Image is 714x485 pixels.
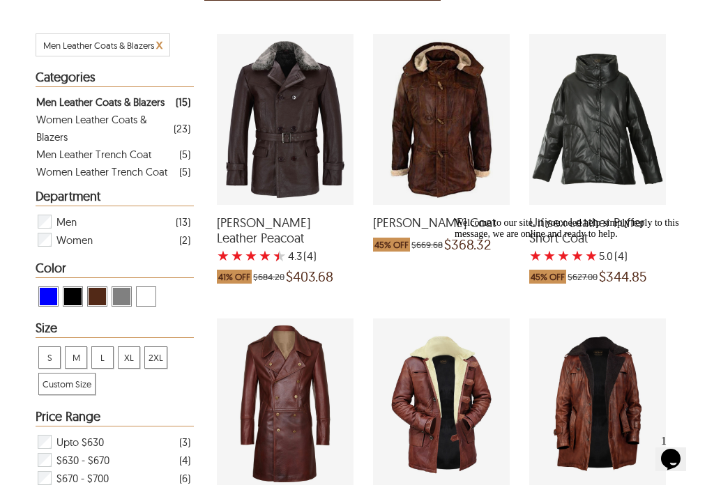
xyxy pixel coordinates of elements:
span: $669.68 [411,238,443,252]
div: Heading Filter Men Leather Coats & Blazers by Size [36,321,194,338]
span: $684.20 [253,270,284,284]
span: Men [56,213,77,231]
div: View Custom Size Men Leather Coats & Blazers [38,373,96,395]
label: 3 rating [245,249,257,263]
span: L [92,347,113,368]
span: Women [56,231,93,249]
div: ( 23 ) [174,120,190,137]
a: Marc German Leather Peacoat with a 4.25 Star Rating 4 Product Review which was at a price of $684... [217,196,354,291]
span: Marc German Leather Peacoat [217,215,354,245]
span: $403.68 [286,270,333,284]
div: View XL Men Leather Coats & Blazers [118,346,140,369]
div: Welcome to our site, if you need help simply reply to this message, we are online and ready to help. [6,6,257,28]
div: ( 2 ) [179,231,190,249]
div: ( 3 ) [179,433,190,451]
div: View Brown ( Brand Color ) Men Leather Coats & Blazers [87,286,107,307]
div: Filter $630 - $670 Men Leather Coats & Blazers [36,451,190,469]
div: ( 5 ) [179,146,190,163]
a: Cancel Filter [156,40,162,51]
span: $368.32 [444,238,491,252]
div: ( 13 ) [176,213,190,231]
div: ( 15 ) [176,93,190,111]
div: Women Leather Trench Coat [36,163,167,180]
span: Filter Men Leather Coats & Blazers [43,40,154,51]
a: Filter Men Leather Trench Coat [36,146,190,163]
div: View 2XL Men Leather Coats & Blazers [144,346,167,369]
div: Heading Filter Men Leather Coats & Blazers by Color [36,261,194,278]
div: Men Leather Trench Coat [36,146,151,163]
span: Welcome to our site, if you need help simply reply to this message, we are online and ready to help. [6,6,230,27]
div: View L Men Leather Coats & Blazers [91,346,114,369]
div: View Grey Men Leather Coats & Blazers [112,286,132,307]
span: ) [303,249,317,263]
span: $630 - $670 [56,451,109,469]
div: Heading Filter Men Leather Coats & Blazers by Department [36,190,194,206]
div: ( 4 ) [179,452,190,469]
div: Women Leather Coats & Blazers [36,111,174,146]
span: 45% OFF [373,238,410,252]
label: 1 rating [217,249,229,263]
div: View Blue Men Leather Coats & Blazers [38,286,59,307]
span: 2XL [145,347,167,368]
div: Men Leather Coats & Blazers [36,93,165,111]
span: M [66,347,86,368]
div: Heading Filter Men Leather Coats & Blazers by Categories [36,70,194,87]
a: Unisex Leather Puffer Short Coat with a 5 Star Rating 4 Product Review which was at a price of $6... [529,196,666,291]
div: View One Color Men Leather Coats & Blazers [136,286,156,307]
a: Filter Men Leather Coats & Blazers [36,93,190,111]
div: View S Men Leather Coats & Blazers [38,346,61,369]
div: Filter Women Men Leather Coats & Blazers [36,231,190,249]
span: S [39,347,60,368]
div: View M Men Leather Coats & Blazers [65,346,87,369]
span: (4 [303,249,313,263]
label: 2 rating [231,249,243,263]
iframe: chat widget [449,212,700,422]
span: Custom Size [39,374,95,394]
span: Patrick Duffle Coat [373,215,510,231]
div: Filter Upto $630 Men Leather Coats & Blazers [36,433,190,451]
span: XL [119,347,139,368]
label: 4 rating [259,249,271,263]
div: View Black Men Leather Coats & Blazers [63,286,83,307]
span: x [156,36,162,52]
span: 41% OFF [217,270,252,284]
label: 4.3 [288,249,302,263]
a: Patrick Duffle Coat which was at a price of $669.68, now after discount the price is [373,196,510,259]
a: Filter Women Leather Coats & Blazers [36,111,190,146]
iframe: chat widget [655,429,700,471]
div: ( 5 ) [179,163,190,180]
div: Filter Men Men Leather Coats & Blazers [36,213,190,231]
div: Heading Filter Men Leather Coats & Blazers by Price Range [36,410,194,426]
a: Filter Women Leather Trench Coat [36,163,190,180]
label: 5 rating [273,249,287,263]
span: Upto $630 [56,433,104,451]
